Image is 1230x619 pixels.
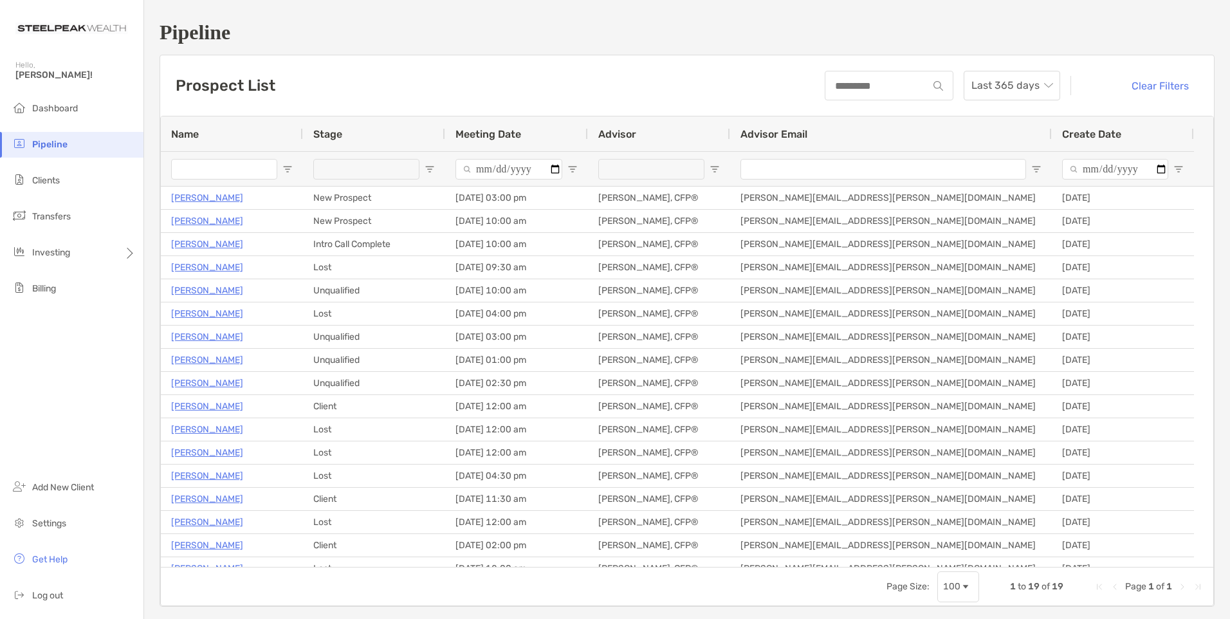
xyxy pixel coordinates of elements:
input: Advisor Email Filter Input [740,159,1026,180]
span: Clients [32,175,60,186]
span: 19 [1052,581,1063,592]
div: Unqualified [303,326,445,348]
span: Get Help [32,554,68,565]
p: [PERSON_NAME] [171,421,243,438]
div: Intro Call Complete [303,233,445,255]
div: [DATE] 12:00 am [445,395,588,418]
div: [DATE] [1052,557,1194,580]
div: [DATE] [1052,210,1194,232]
div: [PERSON_NAME][EMAIL_ADDRESS][PERSON_NAME][DOMAIN_NAME] [730,302,1052,325]
div: [PERSON_NAME][EMAIL_ADDRESS][PERSON_NAME][DOMAIN_NAME] [730,418,1052,441]
a: [PERSON_NAME] [171,514,243,530]
div: [PERSON_NAME], CFP® [588,395,730,418]
a: [PERSON_NAME] [171,398,243,414]
div: New Prospect [303,187,445,209]
div: [DATE] [1052,302,1194,325]
div: [PERSON_NAME][EMAIL_ADDRESS][PERSON_NAME][DOMAIN_NAME] [730,326,1052,348]
span: [PERSON_NAME]! [15,69,136,80]
input: Meeting Date Filter Input [455,159,562,180]
span: 1 [1010,581,1016,592]
span: Stage [313,128,342,140]
a: [PERSON_NAME] [171,306,243,322]
a: [PERSON_NAME] [171,560,243,577]
span: of [1042,581,1050,592]
div: Lost [303,418,445,441]
div: Lost [303,302,445,325]
img: dashboard icon [12,100,27,115]
div: [PERSON_NAME], CFP® [588,210,730,232]
img: add_new_client icon [12,479,27,494]
img: logout icon [12,587,27,602]
div: Client [303,488,445,510]
div: [PERSON_NAME][EMAIL_ADDRESS][PERSON_NAME][DOMAIN_NAME] [730,465,1052,487]
div: [PERSON_NAME][EMAIL_ADDRESS][PERSON_NAME][DOMAIN_NAME] [730,187,1052,209]
div: [PERSON_NAME][EMAIL_ADDRESS][PERSON_NAME][DOMAIN_NAME] [730,557,1052,580]
div: Page Size [937,571,979,602]
div: First Page [1094,582,1105,592]
p: [PERSON_NAME] [171,445,243,461]
div: [PERSON_NAME], CFP® [588,488,730,510]
button: Open Filter Menu [567,164,578,174]
img: billing icon [12,280,27,295]
div: [PERSON_NAME][EMAIL_ADDRESS][PERSON_NAME][DOMAIN_NAME] [730,256,1052,279]
div: Client [303,395,445,418]
img: Zoe Logo [15,5,128,51]
div: Lost [303,441,445,464]
div: [DATE] 09:30 am [445,256,588,279]
div: Next Page [1177,582,1188,592]
div: [DATE] [1052,372,1194,394]
div: [DATE] [1052,395,1194,418]
div: [DATE] [1052,534,1194,557]
span: Log out [32,590,63,601]
div: [DATE] 01:00 pm [445,349,588,371]
span: 19 [1028,581,1040,592]
p: [PERSON_NAME] [171,236,243,252]
div: [DATE] 12:00 am [445,418,588,441]
div: [DATE] [1052,326,1194,348]
div: [DATE] [1052,349,1194,371]
p: [PERSON_NAME] [171,329,243,345]
a: [PERSON_NAME] [171,375,243,391]
div: [DATE] 10:00 am [445,279,588,302]
div: [DATE] 12:00 am [445,441,588,464]
div: Lost [303,511,445,533]
div: [PERSON_NAME][EMAIL_ADDRESS][PERSON_NAME][DOMAIN_NAME] [730,488,1052,510]
div: 100 [943,581,960,592]
a: [PERSON_NAME] [171,259,243,275]
img: pipeline icon [12,136,27,151]
span: Name [171,128,199,140]
p: [PERSON_NAME] [171,282,243,299]
div: New Prospect [303,210,445,232]
div: [DATE] 02:00 pm [445,534,588,557]
span: Page [1125,581,1146,592]
div: Unqualified [303,349,445,371]
a: [PERSON_NAME] [171,537,243,553]
div: [PERSON_NAME][EMAIL_ADDRESS][PERSON_NAME][DOMAIN_NAME] [730,233,1052,255]
div: [PERSON_NAME][EMAIL_ADDRESS][PERSON_NAME][DOMAIN_NAME] [730,534,1052,557]
a: [PERSON_NAME] [171,213,243,229]
div: [PERSON_NAME], CFP® [588,302,730,325]
div: [DATE] 12:00 am [445,511,588,533]
img: input icon [933,81,943,91]
span: of [1156,581,1164,592]
button: Open Filter Menu [425,164,435,174]
button: Open Filter Menu [710,164,720,174]
div: [PERSON_NAME], CFP® [588,534,730,557]
div: [DATE] [1052,279,1194,302]
div: [PERSON_NAME], CFP® [588,441,730,464]
div: [DATE] [1052,233,1194,255]
input: Create Date Filter Input [1062,159,1168,180]
span: Transfers [32,211,71,222]
div: [DATE] [1052,256,1194,279]
span: 1 [1166,581,1172,592]
div: [DATE] 10:00 am [445,210,588,232]
div: [DATE] [1052,488,1194,510]
div: [PERSON_NAME][EMAIL_ADDRESS][PERSON_NAME][DOMAIN_NAME] [730,372,1052,394]
img: settings icon [12,515,27,530]
a: [PERSON_NAME] [171,190,243,206]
